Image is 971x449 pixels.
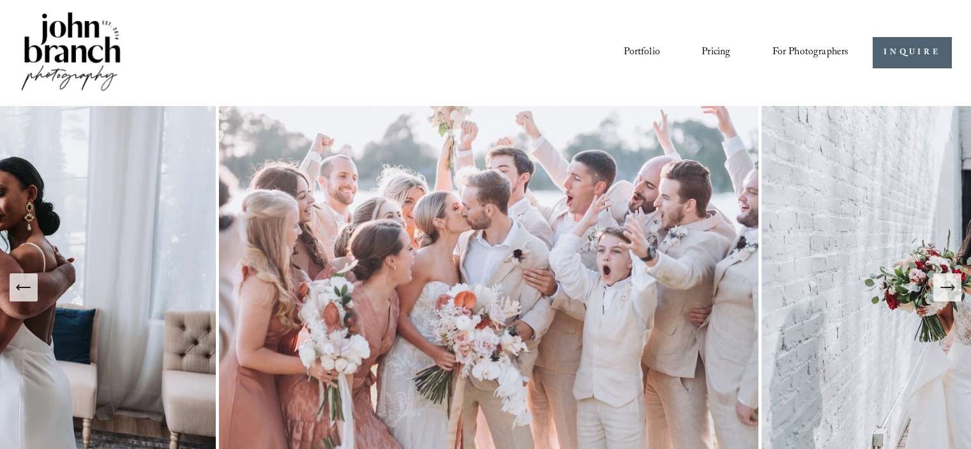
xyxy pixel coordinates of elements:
[624,42,659,64] a: Portfolio
[772,43,849,63] span: For Photographers
[19,10,123,96] img: John Branch IV Photography
[772,42,849,64] a: folder dropdown
[702,42,730,64] a: Pricing
[10,273,38,301] button: Previous Slide
[933,273,961,301] button: Next Slide
[873,37,951,68] a: INQUIRE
